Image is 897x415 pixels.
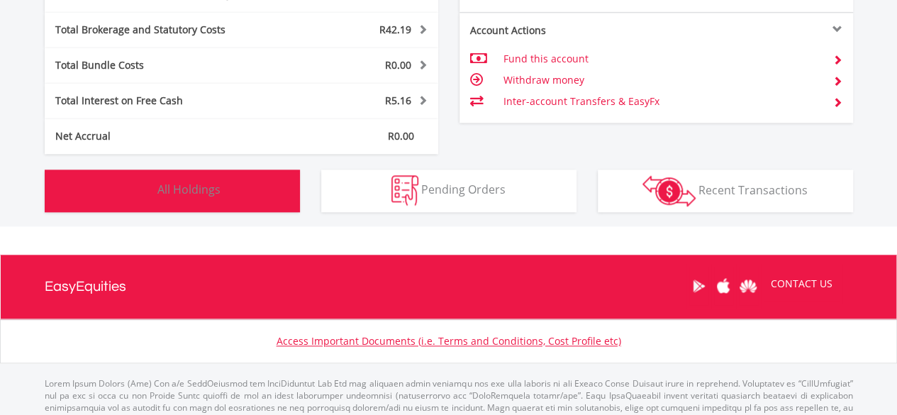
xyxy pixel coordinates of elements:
[45,129,274,143] div: Net Accrual
[711,264,736,308] a: Apple
[45,94,274,108] div: Total Interest on Free Cash
[421,182,506,197] span: Pending Orders
[736,264,761,308] a: Huawei
[45,170,300,212] button: All Holdings
[459,23,657,38] div: Account Actions
[45,255,126,319] a: EasyEquities
[642,175,696,206] img: transactions-zar-wht.png
[391,175,418,206] img: pending_instructions-wht.png
[686,264,711,308] a: Google Play
[157,182,221,197] span: All Holdings
[385,58,411,72] span: R0.00
[698,182,808,197] span: Recent Transactions
[598,170,853,212] button: Recent Transactions
[761,264,842,304] a: CONTACT US
[321,170,576,212] button: Pending Orders
[503,91,821,112] td: Inter-account Transfers & EasyFx
[124,175,155,206] img: holdings-wht.png
[385,94,411,107] span: R5.16
[503,48,821,70] td: Fund this account
[45,58,274,72] div: Total Bundle Costs
[503,70,821,91] td: Withdraw money
[277,334,621,348] a: Access Important Documents (i.e. Terms and Conditions, Cost Profile etc)
[45,23,274,37] div: Total Brokerage and Statutory Costs
[379,23,411,36] span: R42.19
[388,129,414,143] span: R0.00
